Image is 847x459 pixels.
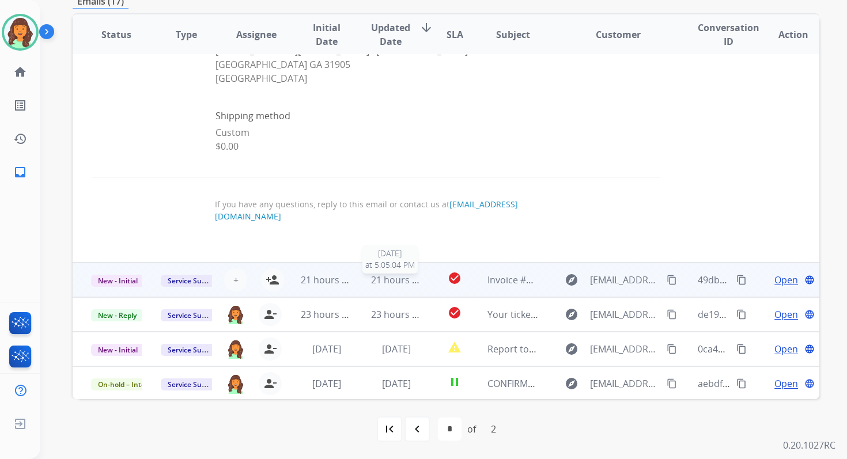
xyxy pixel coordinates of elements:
[226,374,245,393] img: agent-avatar
[590,342,660,356] span: [EMAIL_ADDRESS][DOMAIN_NAME]
[565,342,578,356] mat-icon: explore
[382,343,411,355] span: [DATE]
[447,28,463,41] span: SLA
[667,378,677,389] mat-icon: content_copy
[161,378,226,390] span: Service Support
[91,309,143,321] span: New - Reply
[215,198,536,222] p: If you have any questions, reply to this email or contact us at
[448,306,462,320] mat-icon: check_circle
[365,248,415,259] span: [DATE]
[365,259,415,271] span: at 5:05:04 PM
[226,305,245,324] img: agent-avatar
[371,21,410,48] span: Updated Date
[161,275,226,287] span: Service Support
[91,275,145,287] span: New - Initial
[226,339,245,359] img: agent-avatar
[312,377,341,390] span: [DATE]
[736,309,747,320] mat-icon: content_copy
[382,377,411,390] span: [DATE]
[448,271,462,285] mat-icon: check_circle
[371,274,428,286] span: 21 hours ago
[215,109,536,123] h4: Shipping method
[804,344,815,354] mat-icon: language
[590,273,660,287] span: [EMAIL_ADDRESS][DOMAIN_NAME]
[467,422,476,436] div: of
[312,343,341,355] span: [DATE]
[736,344,747,354] mat-icon: content_copy
[13,98,27,112] mat-icon: list_alt
[263,308,277,321] mat-icon: person_remove
[410,422,424,436] mat-icon: navigate_before
[804,378,815,389] mat-icon: language
[91,344,145,356] span: New - Initial
[667,309,677,320] mat-icon: content_copy
[233,273,239,287] span: +
[749,14,819,55] th: Action
[383,422,396,436] mat-icon: first_page
[774,342,798,356] span: Open
[590,308,660,321] span: [EMAIL_ADDRESS][DOMAIN_NAME]
[596,28,641,41] span: Customer
[101,28,131,41] span: Status
[161,344,226,356] span: Service Support
[804,309,815,320] mat-icon: language
[667,344,677,354] mat-icon: content_copy
[590,377,660,390] span: [EMAIL_ADDRESS][PERSON_NAME][DOMAIN_NAME]
[565,308,578,321] mat-icon: explore
[13,132,27,146] mat-icon: history
[215,199,518,222] a: [EMAIL_ADDRESS][DOMAIN_NAME]
[774,377,798,390] span: Open
[215,126,536,153] p: Custom $0.00
[774,308,798,321] span: Open
[487,274,559,286] span: Invoice #D87370
[698,21,759,48] span: Conversation ID
[667,275,677,285] mat-icon: content_copy
[774,273,798,287] span: Open
[487,377,746,390] span: CONFIRMATION FOR PO # [PERSON_NAME] ORDER # 449153
[266,273,279,287] mat-icon: person_add
[783,438,835,452] p: 0.20.1027RC
[301,21,351,48] span: Initial Date
[804,275,815,285] mat-icon: language
[301,308,358,321] span: 23 hours ago
[176,28,197,41] span: Type
[263,377,277,390] mat-icon: person_remove
[301,274,358,286] span: 21 hours ago
[236,28,277,41] span: Assignee
[13,65,27,79] mat-icon: home
[736,378,747,389] mat-icon: content_copy
[371,308,428,321] span: 23 hours ago
[496,28,530,41] span: Subject
[4,16,36,48] img: avatar
[419,21,433,35] mat-icon: arrow_downward
[565,377,578,390] mat-icon: explore
[482,418,505,441] div: 2
[161,309,226,321] span: Service Support
[736,275,747,285] mat-icon: content_copy
[448,340,462,354] mat-icon: report_problem
[565,273,578,287] mat-icon: explore
[224,268,247,291] button: +
[448,375,462,389] mat-icon: pause
[13,165,27,179] mat-icon: inbox
[215,30,375,85] p: [PERSON_NAME] [STREET_ADDRESS][PERSON_NAME] [GEOGRAPHIC_DATA] GA 31905 [GEOGRAPHIC_DATA]
[91,378,165,390] span: On-hold – Internal
[263,342,277,356] mat-icon: person_remove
